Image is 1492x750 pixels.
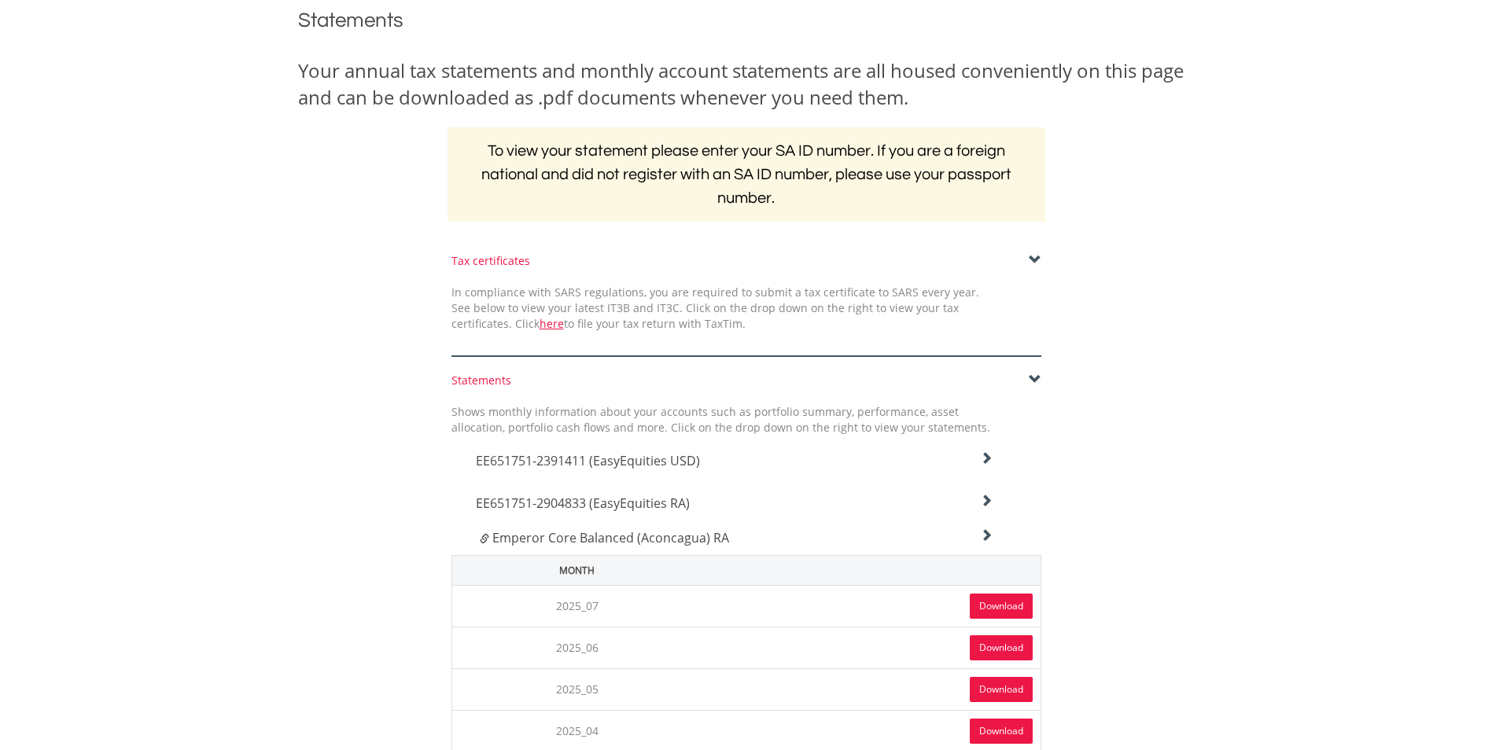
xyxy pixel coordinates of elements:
span: Click to file your tax return with TaxTim. [515,316,746,331]
h2: To view your statement please enter your SA ID number. If you are a foreign national and did not ... [448,127,1045,222]
a: Download [970,594,1033,619]
div: Your annual tax statements and monthly account statements are all housed conveniently on this pag... [298,57,1195,112]
th: Month [451,555,702,585]
span: Statements [298,10,403,31]
span: In compliance with SARS regulations, you are required to submit a tax certificate to SARS every y... [451,285,979,331]
div: Shows monthly information about your accounts such as portfolio summary, performance, asset alloc... [440,404,1002,436]
td: 2025_06 [451,627,702,668]
td: 2025_05 [451,668,702,710]
span: Emperor Core Balanced (Aconcagua) RA [492,529,729,546]
div: Tax certificates [451,253,1041,269]
a: Download [970,635,1033,660]
a: here [540,316,564,331]
a: Download [970,677,1033,702]
div: Statements [451,373,1041,388]
td: 2025_07 [451,585,702,627]
span: EE651751-2391411 (EasyEquities USD) [476,452,700,469]
span: EE651751-2904833 (EasyEquities RA) [476,494,690,512]
a: Download [970,719,1033,744]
